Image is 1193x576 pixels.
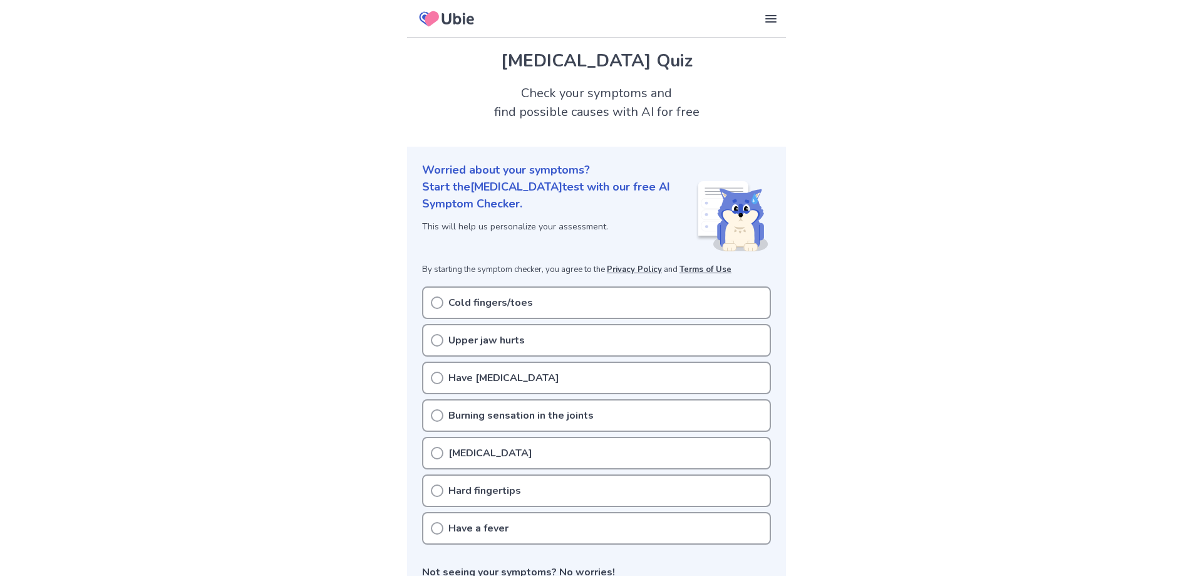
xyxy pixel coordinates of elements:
p: Upper jaw hurts [448,333,525,348]
a: Privacy Policy [607,264,662,275]
p: Worried about your symptoms? [422,162,771,179]
h2: Check your symptoms and find possible causes with AI for free [407,84,786,122]
p: Hard fingertips [448,483,521,498]
p: By starting the symptom checker, you agree to the and [422,264,771,276]
p: Cold fingers/toes [448,295,533,310]
a: Terms of Use [679,264,731,275]
p: Start the [MEDICAL_DATA] test with our free AI Symptom Checker. [422,179,696,212]
img: Shiba [696,181,768,251]
p: Have [MEDICAL_DATA] [448,370,559,385]
p: Have a fever [448,521,509,536]
h1: [MEDICAL_DATA] Quiz [422,48,771,74]
p: This will help us personalize your assessment. [422,220,696,233]
p: Burning sensation in the joints [448,408,594,423]
p: [MEDICAL_DATA] [448,446,532,461]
